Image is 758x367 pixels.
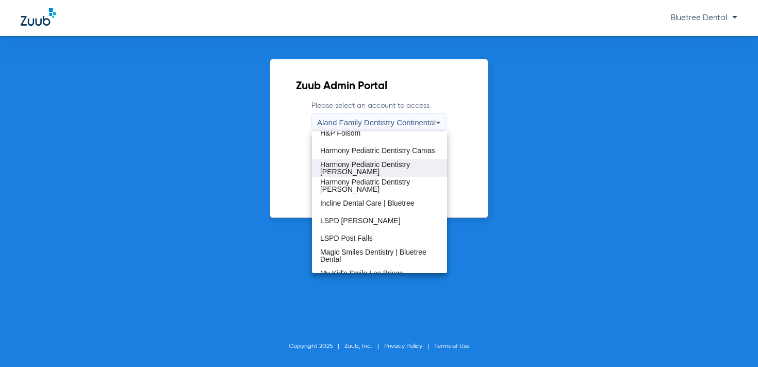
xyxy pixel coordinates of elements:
[320,178,439,193] span: Harmony Pediatric Dentistry [PERSON_NAME]
[320,217,401,224] span: LSPD [PERSON_NAME]
[320,235,373,242] span: LSPD Post Falls
[320,161,439,175] span: Harmony Pediatric Dentistry [PERSON_NAME]
[320,129,360,137] span: H&P Folsom
[706,318,758,367] iframe: Chat Widget
[320,270,403,277] span: My Kid's Smile Las Brisas
[320,248,439,263] span: Magic Smiles Dentistry | Bluetree Dental
[320,199,415,207] span: Incline Dental Care | Bluetree
[320,147,435,154] span: Harmony Pediatric Dentistry Camas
